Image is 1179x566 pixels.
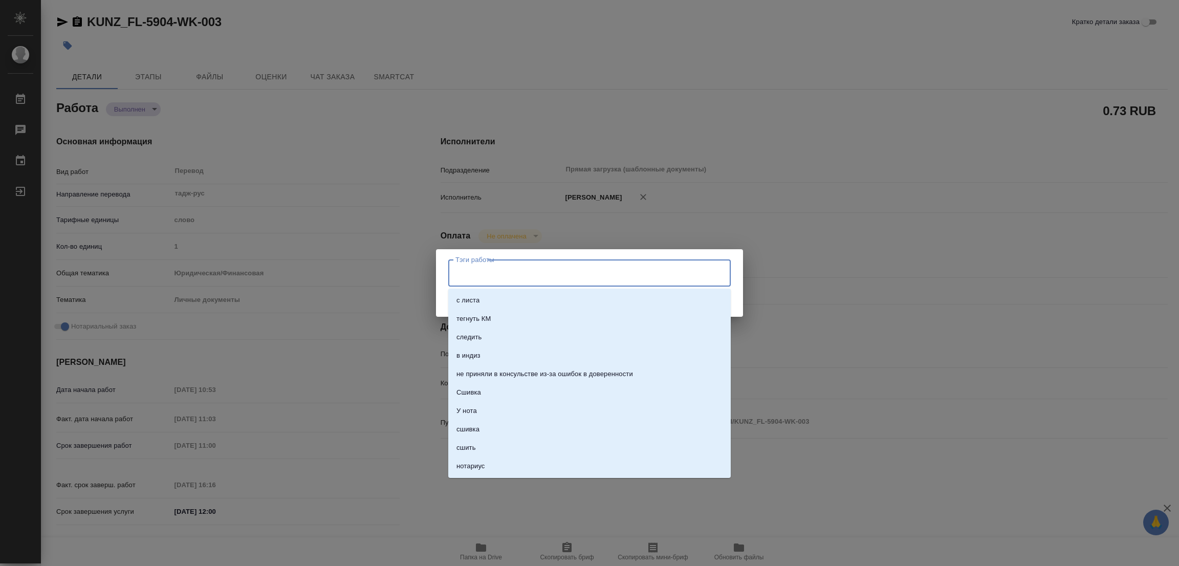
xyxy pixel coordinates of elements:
[456,387,481,398] p: Сшивка
[456,406,477,416] p: У нота
[456,332,482,342] p: следить
[456,314,491,324] p: тегнуть КМ
[456,369,633,379] p: не приняли в консульстве из-за ошибок в доверенности
[456,443,476,453] p: сшить
[456,351,481,361] p: в индиз
[456,461,485,471] p: нотариус
[456,295,479,306] p: с листа
[456,424,479,434] p: сшивка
